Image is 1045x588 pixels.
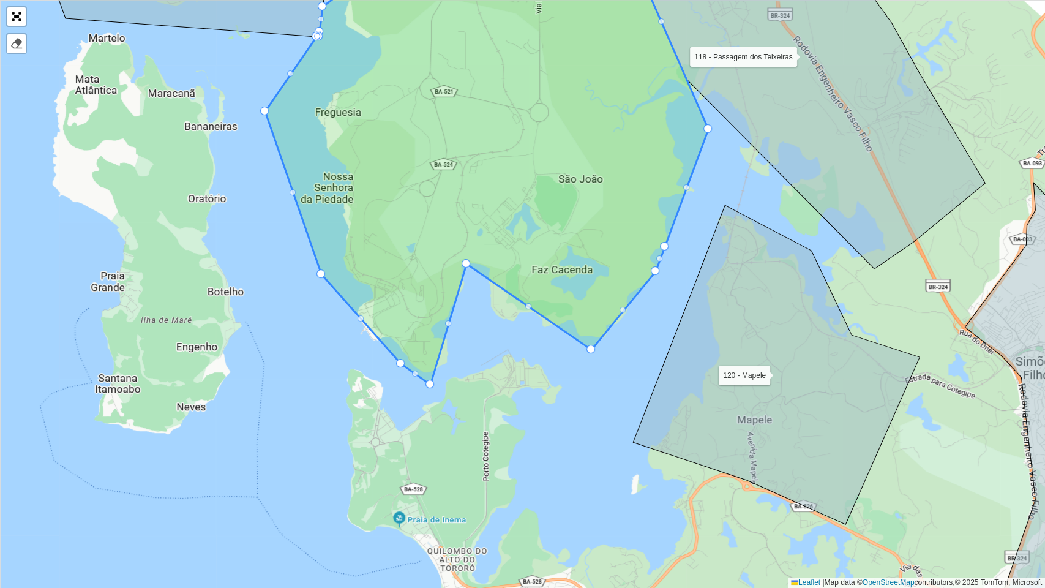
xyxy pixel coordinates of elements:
[7,34,26,53] div: Remover camada(s)
[822,578,824,587] span: |
[791,578,820,587] a: Leaflet
[7,7,26,26] a: Abrir mapa em tela cheia
[788,578,1045,588] div: Map data © contributors,© 2025 TomTom, Microsoft
[863,578,915,587] a: OpenStreetMap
